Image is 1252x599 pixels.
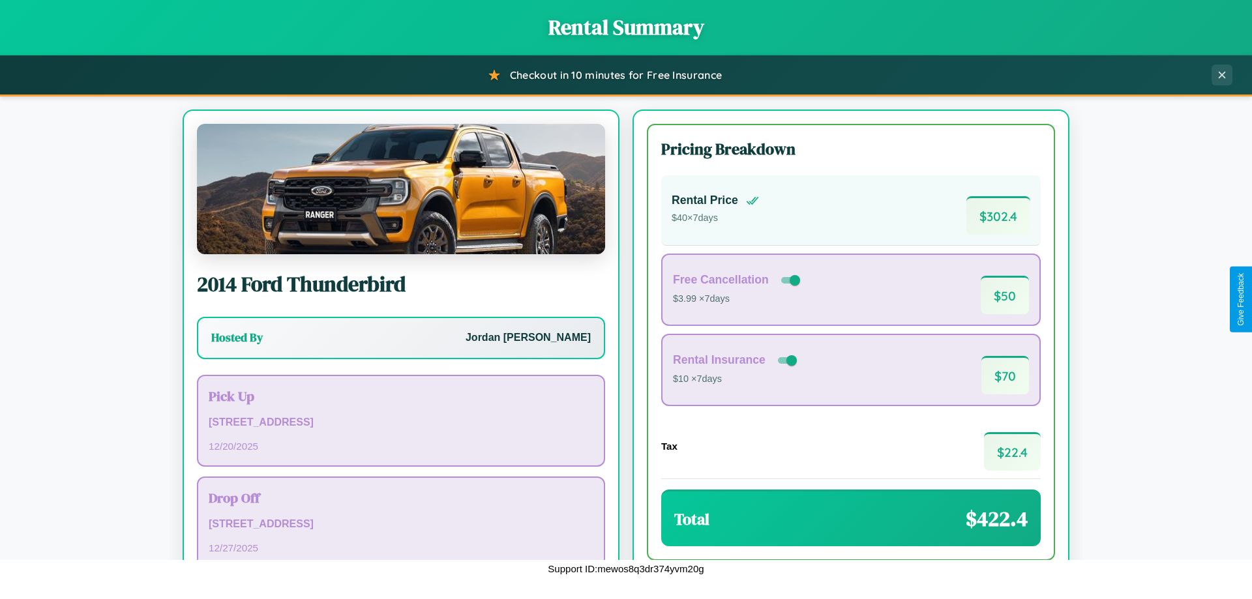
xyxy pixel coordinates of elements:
h3: Pick Up [209,387,593,405]
span: $ 422.4 [966,504,1028,533]
p: Jordan [PERSON_NAME] [466,329,591,347]
h4: Free Cancellation [673,273,769,287]
div: Give Feedback [1236,273,1245,326]
span: $ 50 [981,276,1029,314]
p: [STREET_ADDRESS] [209,413,593,432]
h2: 2014 Ford Thunderbird [197,270,605,299]
h4: Tax [661,441,678,452]
span: $ 302.4 [966,196,1030,235]
p: $10 × 7 days [673,371,799,388]
h3: Pricing Breakdown [661,138,1041,160]
h3: Hosted By [211,330,263,345]
span: $ 70 [981,356,1029,394]
span: Checkout in 10 minutes for Free Insurance [510,68,722,81]
h3: Drop Off [209,488,593,507]
p: $ 40 × 7 days [672,210,759,227]
h3: Total [674,508,709,530]
p: 12 / 27 / 2025 [209,539,593,557]
h4: Rental Price [672,194,738,207]
p: [STREET_ADDRESS] [209,515,593,534]
p: $3.99 × 7 days [673,291,803,308]
p: Support ID: mewos8q3dr374yvm20g [548,560,704,577]
img: Ford Thunderbird [197,124,605,254]
h1: Rental Summary [13,13,1239,42]
p: 12 / 20 / 2025 [209,437,593,455]
h4: Rental Insurance [673,353,766,367]
span: $ 22.4 [984,432,1041,471]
